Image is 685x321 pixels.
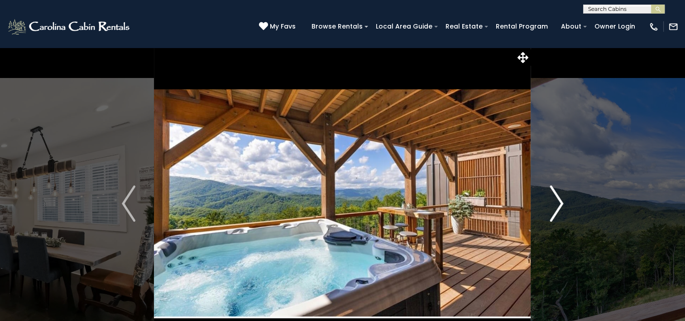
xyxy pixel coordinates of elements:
img: arrow [550,185,563,222]
a: Rental Program [491,19,552,34]
span: My Favs [270,22,296,31]
a: My Favs [259,22,298,32]
a: Owner Login [590,19,640,34]
a: About [556,19,586,34]
a: Browse Rentals [307,19,367,34]
a: Real Estate [441,19,487,34]
a: Local Area Guide [371,19,437,34]
img: mail-regular-white.png [668,22,678,32]
img: arrow [122,185,135,222]
img: phone-regular-white.png [649,22,659,32]
img: White-1-2.png [7,18,132,36]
